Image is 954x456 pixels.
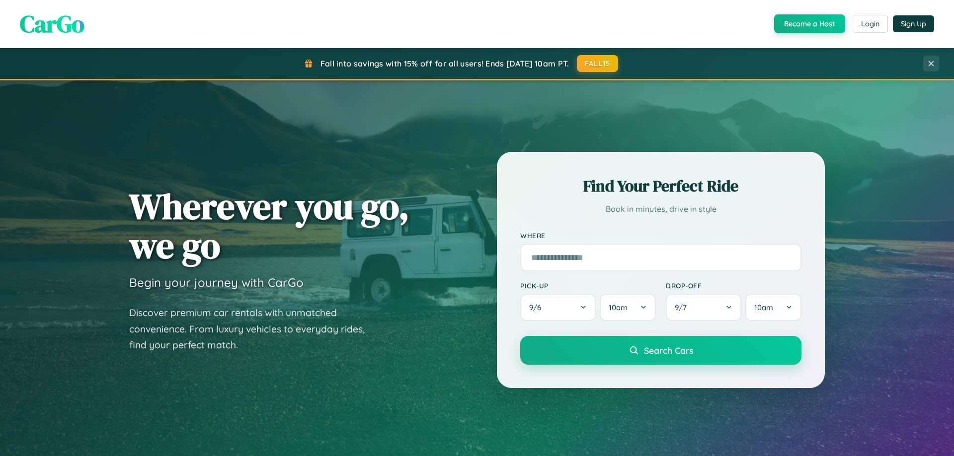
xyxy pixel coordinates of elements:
[745,294,801,321] button: 10am
[893,15,934,32] button: Sign Up
[853,15,888,33] button: Login
[129,305,378,353] p: Discover premium car rentals with unmatched convenience. From luxury vehicles to everyday rides, ...
[609,303,628,312] span: 10am
[666,294,741,321] button: 9/7
[520,231,801,240] label: Where
[20,7,84,40] span: CarGo
[129,187,409,265] h1: Wherever you go, we go
[520,281,656,290] label: Pick-up
[644,345,693,356] span: Search Cars
[675,303,692,312] span: 9 / 7
[754,303,773,312] span: 10am
[774,14,845,33] button: Become a Host
[600,294,656,321] button: 10am
[129,275,304,290] h3: Begin your journey with CarGo
[520,336,801,365] button: Search Cars
[666,281,801,290] label: Drop-off
[520,175,801,197] h2: Find Your Perfect Ride
[320,59,569,68] span: Fall into savings with 15% off for all users! Ends [DATE] 10am PT.
[577,55,619,72] button: FALL15
[529,303,546,312] span: 9 / 6
[520,202,801,216] p: Book in minutes, drive in style
[520,294,596,321] button: 9/6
